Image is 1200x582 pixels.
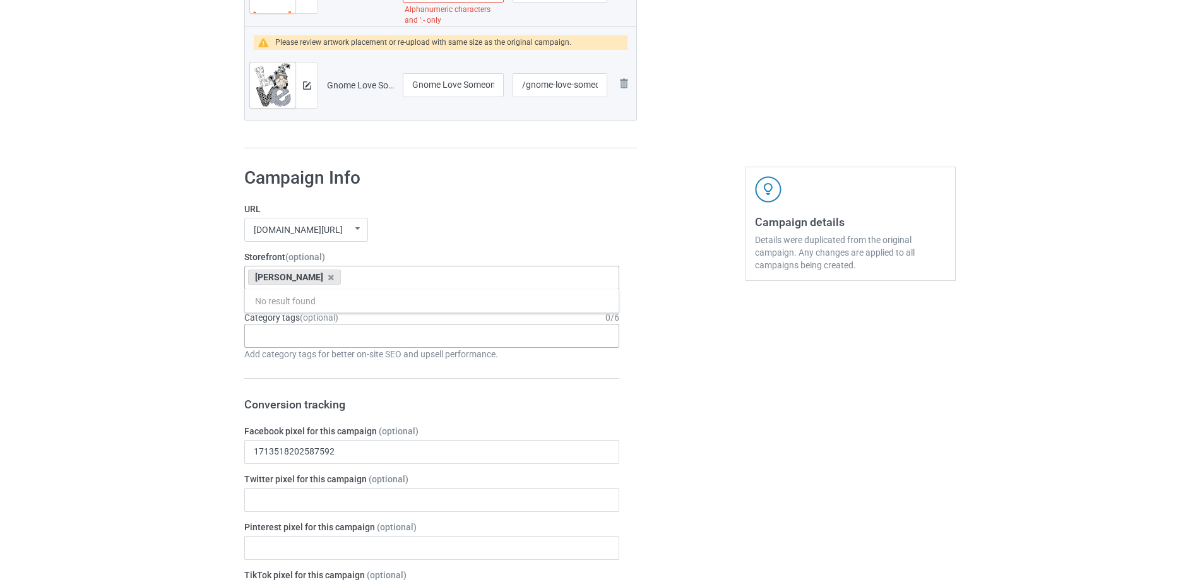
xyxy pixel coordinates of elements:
label: Category tags [244,311,338,324]
span: (optional) [379,426,419,436]
label: Facebook pixel for this campaign [244,425,619,437]
h1: Campaign Info [244,167,619,189]
img: warning [258,38,275,47]
div: [DOMAIN_NAME][URL] [254,225,343,234]
img: svg+xml;base64,PD94bWwgdmVyc2lvbj0iMS4wIiBlbmNvZGluZz0iVVRGLTgiPz4KPHN2ZyB3aWR0aD0iMTRweCIgaGVpZ2... [303,81,311,90]
img: svg+xml;base64,PD94bWwgdmVyc2lvbj0iMS4wIiBlbmNvZGluZz0iVVRGLTgiPz4KPHN2ZyB3aWR0aD0iMjhweCIgaGVpZ2... [616,76,631,91]
label: Storefront [244,251,619,263]
h3: Campaign details [755,215,946,229]
div: No result found [245,289,619,312]
img: svg+xml;base64,PD94bWwgdmVyc2lvbj0iMS4wIiBlbmNvZGluZz0iVVRGLTgiPz4KPHN2ZyB3aWR0aD0iNDJweCIgaGVpZ2... [755,176,781,203]
span: (optional) [377,522,417,532]
label: Pinterest pixel for this campaign [244,521,619,533]
span: (optional) [369,474,408,484]
span: (optional) [285,252,325,262]
label: TikTok pixel for this campaign [244,569,619,581]
img: original.png [250,62,295,114]
label: URL [244,203,619,215]
div: Alphanumeric characters and ':- only [403,3,504,28]
div: Gnome Love Someone With [PERSON_NAME].png [327,79,394,92]
h3: Conversion tracking [244,397,619,412]
div: Add category tags for better on-site SEO and upsell performance. [244,348,619,360]
div: Please review artwork placement or re-upload with same size as the original campaign. [275,35,571,50]
div: Details were duplicated from the original campaign. Any changes are applied to all campaigns bein... [755,234,946,271]
div: [PERSON_NAME] [248,270,341,285]
span: (optional) [300,312,338,323]
label: Twitter pixel for this campaign [244,473,619,485]
div: 0 / 6 [605,311,619,324]
span: (optional) [367,570,407,580]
